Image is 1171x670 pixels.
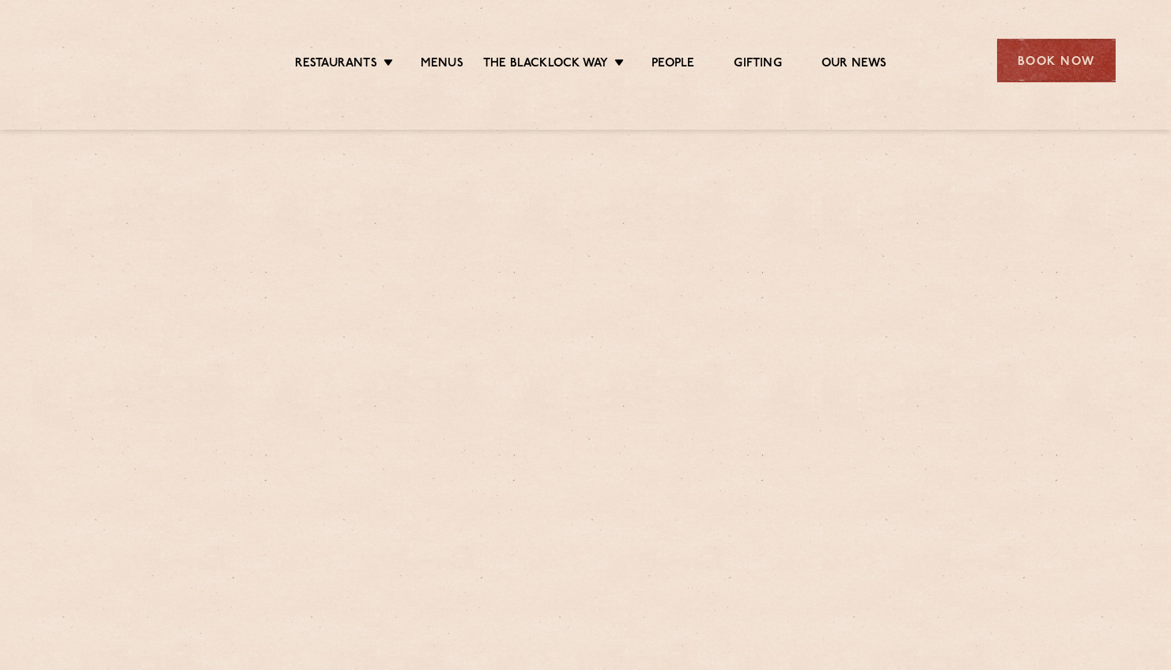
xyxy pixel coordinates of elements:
[483,56,608,74] a: The Blacklock Way
[56,15,193,106] img: svg%3E
[822,56,887,74] a: Our News
[734,56,781,74] a: Gifting
[421,56,463,74] a: Menus
[997,39,1116,82] div: Book Now
[652,56,694,74] a: People
[295,56,377,74] a: Restaurants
